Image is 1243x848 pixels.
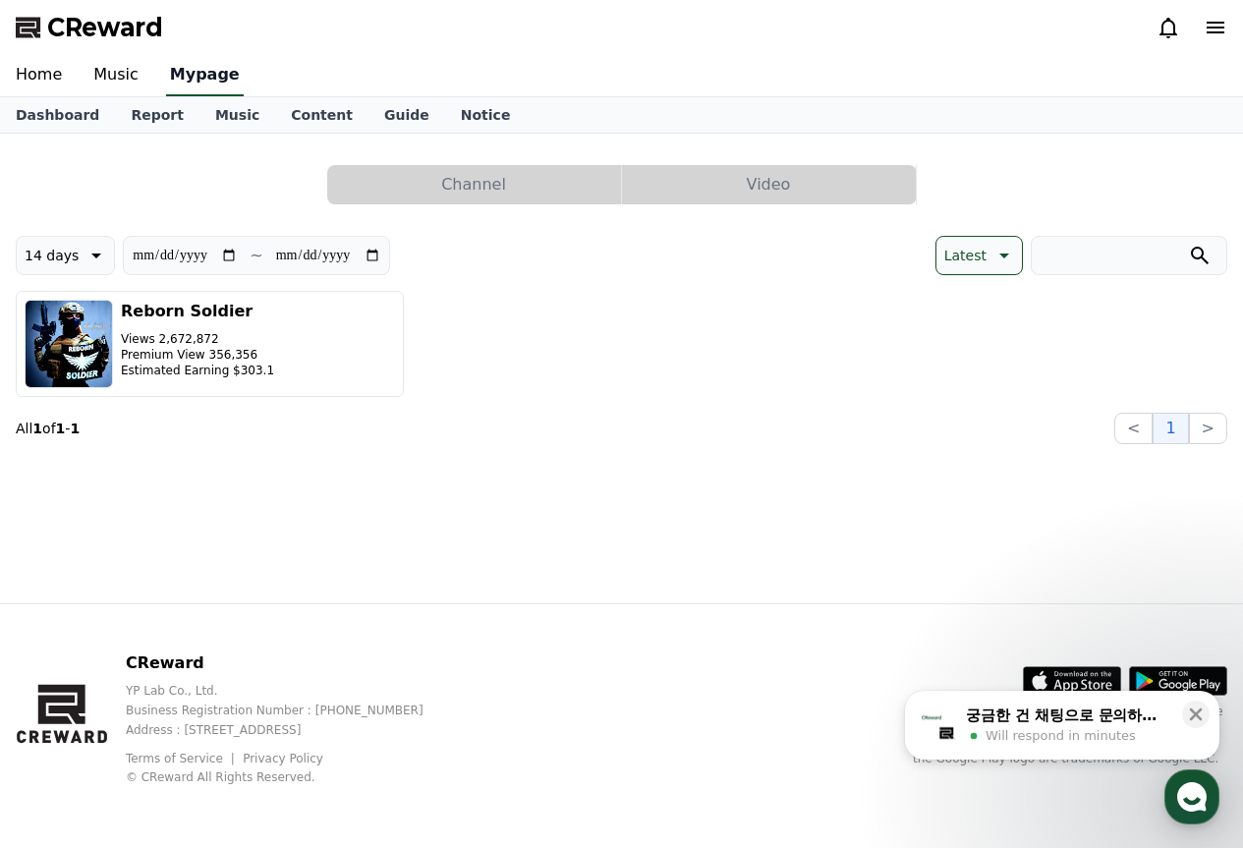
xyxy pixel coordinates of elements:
[327,165,622,204] a: Channel
[291,652,339,668] span: Settings
[115,97,199,133] a: Report
[16,236,115,275] button: 14 days
[126,769,455,785] p: © CReward All Rights Reserved.
[622,165,916,204] button: Video
[327,165,621,204] button: Channel
[275,97,368,133] a: Content
[254,623,377,672] a: Settings
[368,97,445,133] a: Guide
[25,300,113,388] img: Reborn Soldier
[130,623,254,672] a: Messages
[25,242,79,269] p: 14 days
[121,331,274,347] p: Views 2,672,872
[166,55,244,96] a: Mypage
[121,363,274,378] p: Estimated Earning $303.1
[121,300,274,323] h3: Reborn Soldier
[47,12,163,43] span: CReward
[70,421,80,436] strong: 1
[126,651,455,675] p: CReward
[50,652,85,668] span: Home
[445,97,527,133] a: Notice
[163,653,221,669] span: Messages
[16,291,404,397] button: Reborn Soldier Views 2,672,872 Premium View 356,356 Estimated Earning $303.1
[16,419,80,438] p: All of -
[243,752,323,765] a: Privacy Policy
[944,242,987,269] p: Latest
[126,722,455,738] p: Address : [STREET_ADDRESS]
[126,703,455,718] p: Business Registration Number : [PHONE_NUMBER]
[126,752,238,765] a: Terms of Service
[935,236,1023,275] button: Latest
[622,165,917,204] a: Video
[1189,413,1227,444] button: >
[32,421,42,436] strong: 1
[1153,413,1188,444] button: 1
[56,421,66,436] strong: 1
[250,244,262,267] p: ~
[121,347,274,363] p: Premium View 356,356
[199,97,275,133] a: Music
[16,12,163,43] a: CReward
[78,55,154,96] a: Music
[126,683,455,699] p: YP Lab Co., Ltd.
[6,623,130,672] a: Home
[1114,413,1153,444] button: <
